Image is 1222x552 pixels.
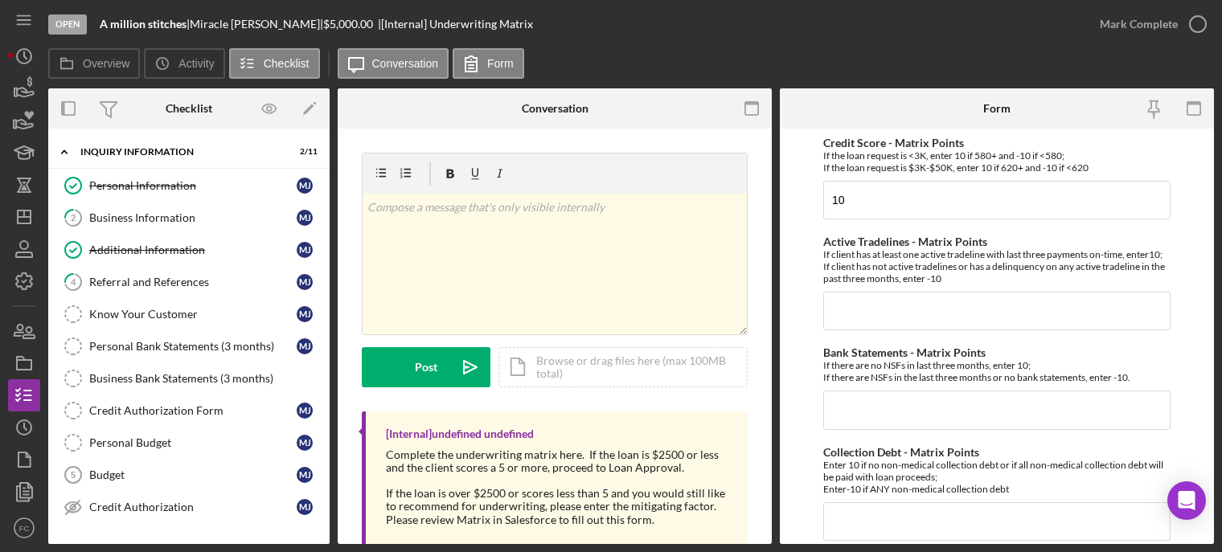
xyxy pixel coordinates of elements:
div: INQUIRY INFORMATION [80,147,277,157]
label: Checklist [264,57,310,70]
div: Conversation [522,102,588,115]
div: M J [297,338,313,354]
div: [Internal] undefined undefined [386,427,534,440]
div: Open [48,14,87,35]
label: Active Tradelines - Matrix Points [823,235,987,248]
div: Additional Information [89,243,297,256]
label: Activity [178,57,214,70]
div: Checklist [166,102,212,115]
div: Credit Authorization [89,501,297,513]
a: 4Referral and ReferencesMJ [56,266,322,298]
a: 2Business InformationMJ [56,202,322,234]
div: Personal Bank Statements (3 months) [89,340,297,353]
label: Overview [83,57,129,70]
tspan: 5 [71,470,76,480]
button: FC [8,512,40,544]
div: Personal Information [89,179,297,192]
a: Credit AuthorizationMJ [56,491,322,523]
div: Know Your Customer [89,308,297,321]
button: Mark Complete [1084,8,1214,40]
button: Activity [144,48,224,79]
div: Post [415,347,437,387]
div: M J [297,274,313,290]
label: Credit Score - Matrix Points [823,136,964,149]
div: Miracle [PERSON_NAME] | [190,18,323,31]
div: 2 / 11 [289,147,318,157]
div: Credit Authorization Form [89,404,297,417]
label: Form [487,57,514,70]
button: Overview [48,48,140,79]
a: Business Bank Statements (3 months) [56,362,322,395]
label: Conversation [372,57,439,70]
div: | [100,18,190,31]
div: Business Bank Statements (3 months) [89,372,321,385]
a: Personal InformationMJ [56,170,322,202]
div: M J [297,403,313,419]
tspan: 2 [71,212,76,223]
div: Complete the underwriting matrix here. If the loan is $2500 or less and the client scores a 5 or ... [386,448,732,474]
div: M J [297,306,313,322]
div: M J [297,242,313,258]
div: Business Information [89,211,297,224]
button: Checklist [229,48,320,79]
div: Personal Budget [89,436,297,449]
a: Personal BudgetMJ [56,427,322,459]
b: A million stitches [100,17,187,31]
div: M J [297,435,313,451]
div: M J [297,178,313,194]
div: Form [983,102,1011,115]
div: Open Intercom Messenger [1167,481,1206,520]
div: M J [297,499,313,515]
text: FC [19,524,30,533]
div: M J [297,210,313,226]
button: Form [453,48,524,79]
a: Know Your CustomerMJ [56,298,322,330]
button: Post [362,347,490,387]
a: Additional InformationMJ [56,234,322,266]
div: If the loan is over $2500 or scores less than 5 and you would still like to recommend for underwr... [386,487,732,525]
div: M J [297,467,313,483]
a: Personal Bank Statements (3 months)MJ [56,330,322,362]
div: Budget [89,468,297,481]
div: If there are no NSFs in last three months, enter 10; If there are NSFs in the last three months o... [823,359,1171,383]
label: Bank Statements - Matrix Points [823,346,986,359]
a: Credit Authorization FormMJ [56,395,322,427]
tspan: 4 [71,276,76,287]
div: If client has at least one active tradeline with last three payments on-time, enter10; If client ... [823,248,1171,284]
div: Referral and References [89,276,297,288]
div: $5,000.00 [323,18,378,31]
div: Mark Complete [1100,8,1178,40]
label: Collection Debt - Matrix Points [823,445,979,459]
a: 5BudgetMJ [56,459,322,491]
button: Conversation [338,48,449,79]
div: If the loan request is <3K, enter 10 if 580+ and -10 if <580; If the loan request is $3K-$50K, en... [823,149,1171,174]
div: | [Internal] Underwriting Matrix [378,18,533,31]
div: Enter 10 if no non-medical collection debt or if all non-medical collection debt will be paid wit... [823,459,1171,495]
